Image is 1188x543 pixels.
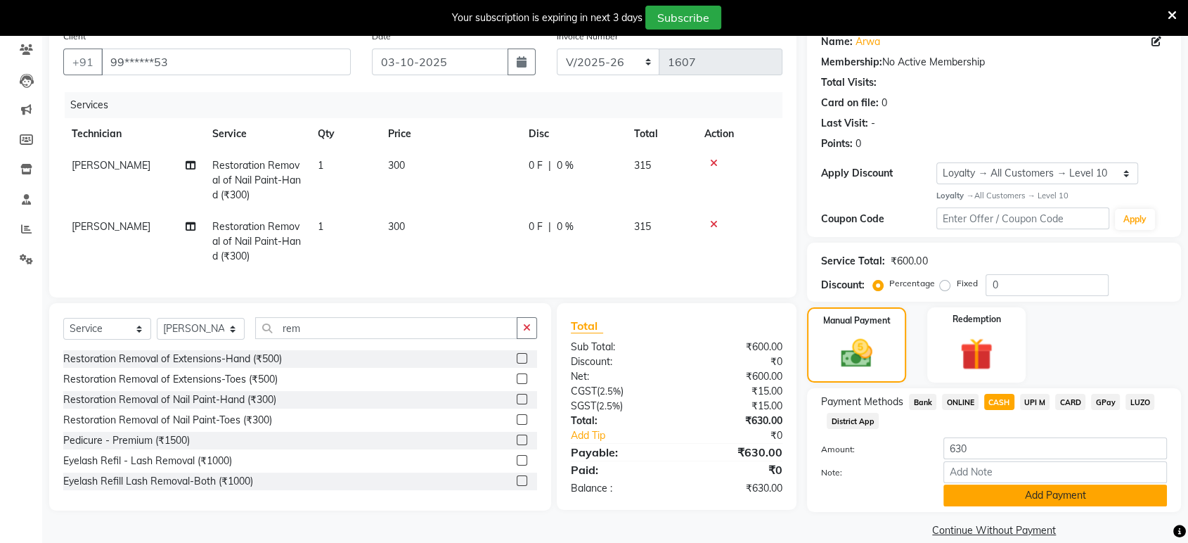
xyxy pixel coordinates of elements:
[942,394,979,410] span: ONLINE
[677,414,794,428] div: ₹630.00
[871,116,875,131] div: -
[952,313,1000,326] label: Redemption
[821,75,877,90] div: Total Visits:
[560,384,677,399] div: ( )
[600,385,621,397] span: 2.5%
[63,352,282,366] div: Restoration Removal of Extensions-Hand (₹500)
[936,191,974,200] strong: Loyalty →
[811,443,933,456] label: Amount:
[821,34,853,49] div: Name:
[63,392,276,407] div: Restoration Removal of Nail Paint-Hand (₹300)
[677,384,794,399] div: ₹15.00
[529,158,543,173] span: 0 F
[943,485,1167,506] button: Add Payment
[548,158,551,173] span: |
[548,219,551,234] span: |
[943,437,1167,459] input: Amount
[950,334,1002,375] img: _gift.svg
[823,314,891,327] label: Manual Payment
[255,317,517,339] input: Search or Scan
[571,400,596,412] span: SGST
[811,466,933,479] label: Note:
[560,369,677,384] div: Net:
[821,166,936,181] div: Apply Discount
[63,372,278,387] div: Restoration Removal of Extensions-Toes (₹500)
[956,277,977,290] label: Fixed
[72,220,150,233] span: [PERSON_NAME]
[634,220,651,233] span: 315
[821,116,868,131] div: Last Visit:
[560,340,677,354] div: Sub Total:
[452,11,643,25] div: Your subscription is expiring in next 3 days
[1020,394,1050,410] span: UPI M
[696,428,793,443] div: ₹0
[1115,209,1155,230] button: Apply
[63,30,86,43] label: Client
[388,220,405,233] span: 300
[560,354,677,369] div: Discount:
[984,394,1014,410] span: CASH
[560,399,677,414] div: ( )
[557,158,574,173] span: 0 %
[831,336,882,371] img: _cash.svg
[520,118,626,150] th: Disc
[318,220,323,233] span: 1
[63,474,253,489] div: Eyelash Refill Lash Removal-Both (₹1000)
[677,369,794,384] div: ₹600.00
[856,34,880,49] a: Arwa
[72,159,150,172] span: [PERSON_NAME]
[626,118,696,150] th: Total
[1091,394,1120,410] span: GPay
[318,159,323,172] span: 1
[380,118,520,150] th: Price
[821,395,903,409] span: Payment Methods
[599,400,620,411] span: 2.5%
[1055,394,1085,410] span: CARD
[827,413,879,429] span: District App
[372,30,391,43] label: Date
[63,454,232,468] div: Eyelash Refil - Lash Removal (₹1000)
[63,413,272,428] div: Restoration Removal of Nail Paint-Toes (₹300)
[212,159,301,201] span: Restoration Removal of Nail Paint-Hand (₹300)
[1125,394,1154,410] span: LUZO
[821,96,879,110] div: Card on file:
[889,277,934,290] label: Percentage
[101,49,351,75] input: Search by Name/Mobile/Email/Code
[529,219,543,234] span: 0 F
[677,461,794,478] div: ₹0
[936,190,1167,202] div: All Customers → Level 10
[677,444,794,461] div: ₹630.00
[63,49,103,75] button: +91
[65,92,793,118] div: Services
[557,30,618,43] label: Invoice Number
[634,159,651,172] span: 315
[388,159,405,172] span: 300
[882,96,887,110] div: 0
[856,136,861,151] div: 0
[821,55,882,70] div: Membership:
[560,481,677,496] div: Balance :
[212,220,301,262] span: Restoration Removal of Nail Paint-Hand (₹300)
[557,219,574,234] span: 0 %
[891,254,927,269] div: ₹600.00
[810,523,1178,538] a: Continue Without Payment
[560,461,677,478] div: Paid:
[63,118,204,150] th: Technician
[821,212,936,226] div: Coupon Code
[821,278,865,293] div: Discount:
[909,394,936,410] span: Bank
[560,444,677,461] div: Payable:
[571,385,597,397] span: CGST
[560,428,696,443] a: Add Tip
[821,55,1167,70] div: No Active Membership
[63,433,190,448] div: Pedicure - Premium (₹1500)
[571,319,603,333] span: Total
[309,118,380,150] th: Qty
[645,6,721,30] button: Subscribe
[943,461,1167,483] input: Add Note
[821,136,853,151] div: Points:
[560,414,677,428] div: Total:
[204,118,309,150] th: Service
[696,118,782,150] th: Action
[677,399,794,414] div: ₹15.00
